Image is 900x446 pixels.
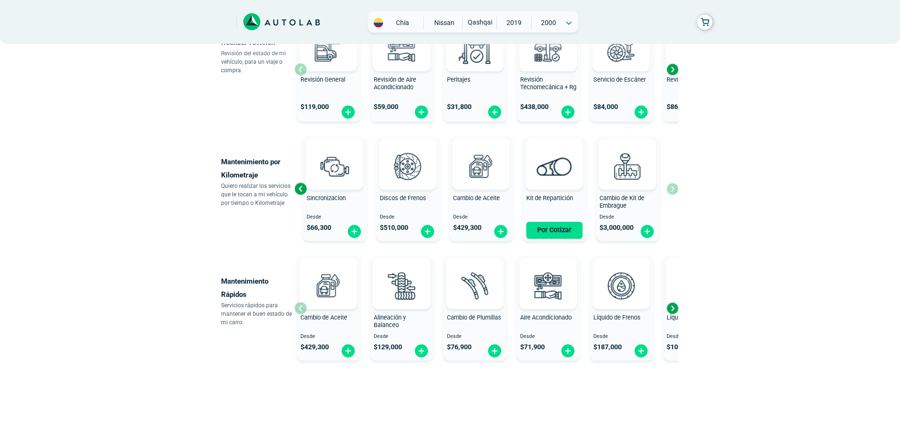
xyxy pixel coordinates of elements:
p: Quiero realizar los servicios que le tocan a mi vehículo por tiempo o Kilometraje [221,182,294,207]
img: fi_plus-circle2.svg [414,344,429,358]
span: Desde [667,334,723,340]
img: Flag of COLOMBIA [374,18,383,27]
span: $ 438,000 [520,103,549,111]
button: Líquido de Frenos Desde $187,000 [590,256,653,361]
span: $ 510,000 [380,224,408,232]
button: Cambio de Aceite Desde $429,300 [449,136,513,241]
span: Cambio de Kit de Embrague [600,194,644,210]
span: Alineación y Balanceo [374,314,406,329]
img: AD0BCuuxAAAAAElFTkSuQmCC [314,260,343,288]
span: $ 71,900 [520,343,545,351]
button: Revisión de Batería $86,900 [663,17,727,122]
img: AD0BCuuxAAAAAElFTkSuQmCC [467,141,495,169]
span: $ 187,000 [593,343,622,351]
p: Revisión del estado de mi vehículo, para un viaje o compra. [221,49,294,75]
span: Desde [374,334,430,340]
button: Cambio de Kit de Embrague Desde $3,000,000 [596,136,660,241]
span: Servicio de Escáner [593,76,646,83]
span: QASHQAI [463,16,496,29]
button: Revisión General $119,000 [297,17,360,122]
span: Desde [307,214,363,220]
button: Peritajes $31,800 [443,17,507,122]
span: Peritajes [447,76,471,83]
img: AD0BCuuxAAAAAElFTkSuQmCC [607,260,635,288]
img: liquido_refrigerante-v3.svg [674,265,715,306]
img: fi_plus-circle2.svg [560,105,575,119]
img: AD0BCuuxAAAAAElFTkSuQmCC [387,260,416,288]
span: Desde [593,334,650,340]
button: Discos de Frenos Desde $510,000 [376,136,440,241]
div: Next slide [665,62,679,76]
img: AD0BCuuxAAAAAElFTkSuQmCC [534,260,562,288]
span: $ 59,000 [374,103,398,111]
img: fi_plus-circle2.svg [341,344,356,358]
img: escaner-v3.svg [600,27,642,68]
img: AD0BCuuxAAAAAElFTkSuQmCC [540,141,568,169]
img: cambio_bateria-v3.svg [674,27,715,68]
img: sincronizacion-v3.svg [314,145,355,187]
span: $ 66,300 [307,224,331,232]
img: cambio_de_aceite-v3.svg [308,265,349,306]
img: fi_plus-circle2.svg [414,105,429,119]
span: $ 31,800 [447,103,471,111]
img: aire_acondicionado-v3.svg [527,265,569,306]
div: Next slide [665,301,679,315]
span: $ 86,900 [667,103,691,111]
span: Revisión de Batería [667,76,718,83]
span: $ 84,000 [593,103,618,111]
img: fi_plus-circle2.svg [420,224,435,239]
span: 2000 [531,16,565,30]
span: Revisión General [300,76,345,83]
span: Discos de Frenos [380,194,426,202]
button: Líquido Refrigerante Desde $103,000 [663,256,727,361]
button: Cambio de Aceite Desde $429,300 [297,256,360,361]
span: 2019 [497,16,531,30]
span: Cambio de Plumillas [447,314,501,321]
span: Sincronizacion [307,194,346,202]
span: Líquido Refrigerante [667,314,720,321]
img: revision_general-v3.svg [308,27,349,68]
p: Servicios rápidos para mantener el buen estado de mi carro. [221,301,294,327]
span: Cambio de Aceite [300,314,347,321]
span: Aire Acondicionado [520,314,572,321]
button: Kit de Repartición Por Cotizar [523,136,586,241]
button: Aire Acondicionado Desde $71,900 [516,256,580,361]
span: Líquido de Frenos [593,314,641,321]
span: $ 76,900 [447,343,471,351]
img: revision_tecno_mecanica-v3.svg [527,27,569,68]
img: fi_plus-circle2.svg [634,105,649,119]
span: $ 103,000 [667,343,695,351]
img: fi_plus-circle2.svg [640,224,655,239]
img: AD0BCuuxAAAAAElFTkSuQmCC [461,260,489,288]
img: kit_de_embrague-v3.svg [607,145,648,187]
span: NISSAN [428,16,461,30]
img: cambio_de_aceite-v3.svg [460,145,502,187]
span: Revisión Tecnomecánica + Rg [520,76,576,91]
img: alineacion_y_balanceo-v3.svg [381,265,422,306]
span: $ 429,300 [300,343,329,351]
img: AD0BCuuxAAAAAElFTkSuQmCC [394,141,422,169]
span: Desde [300,334,357,340]
button: Servicio de Escáner $84,000 [590,17,653,122]
span: $ 429,300 [453,224,481,232]
span: Desde [600,214,656,220]
button: Alineación y Balanceo Desde $129,000 [370,256,434,361]
div: Previous slide [293,182,308,196]
img: fi_plus-circle2.svg [341,105,356,119]
button: Sincronizacion Desde $66,300 [303,136,367,241]
img: liquido_frenos-v3.svg [600,265,642,306]
img: fi_plus-circle2.svg [634,344,649,358]
span: $ 3,000,000 [600,224,634,232]
img: aire_acondicionado-v3.svg [381,27,422,68]
span: Revisión de Aire Acondicionado [374,76,416,91]
img: correa_de_reparticion-v3.svg [537,157,572,176]
button: Revisión Tecnomecánica + Rg $438,000 [516,17,580,122]
img: fi_plus-circle2.svg [493,224,508,239]
img: fi_plus-circle2.svg [560,344,575,358]
p: Mantenimiento Rápidos [221,275,294,301]
span: Desde [380,214,436,220]
span: Chía [386,18,419,27]
img: AD0BCuuxAAAAAElFTkSuQmCC [613,141,642,169]
img: fi_plus-circle2.svg [347,224,362,239]
span: Kit de Repartición [526,194,573,202]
